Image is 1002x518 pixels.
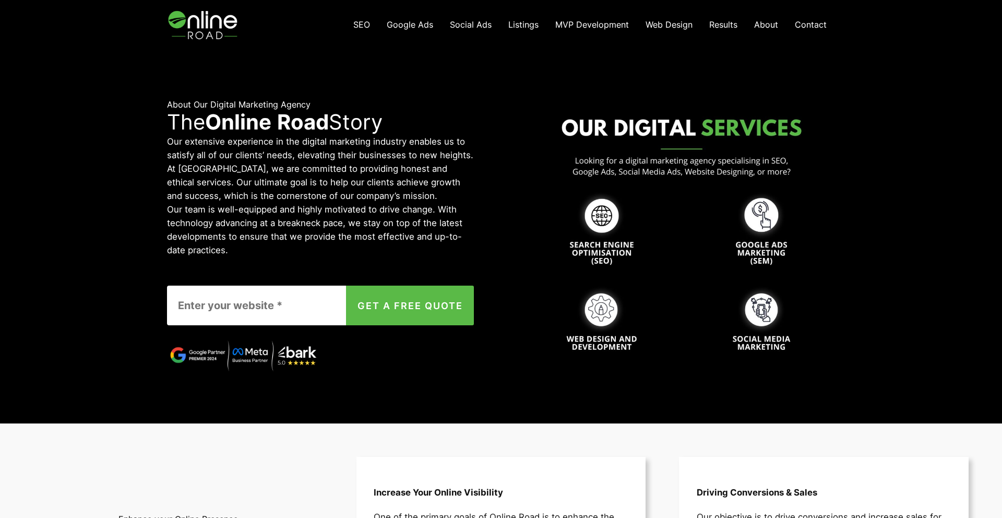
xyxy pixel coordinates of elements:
a: Contact [786,14,835,36]
span: SEO [353,19,370,30]
span: Google Ads [387,19,433,30]
p: The Story [167,110,474,135]
nav: Navigation [345,14,835,36]
span: MVP Development [555,19,629,30]
strong: Road [277,109,329,135]
span: Listings [508,19,539,30]
a: SEO [345,14,378,36]
span: Social Ads [450,19,492,30]
a: About [746,14,786,36]
strong: Online [205,109,271,135]
span: About [754,19,778,30]
p: Our extensive experience in the digital marketing industry enables us to satisfy all of our clien... [167,135,474,203]
a: MVP Development [547,14,637,36]
span: Contact [795,19,827,30]
span: Web Design [646,19,693,30]
a: Web Design [637,14,701,36]
a: Social Ads [442,14,500,36]
a: Results [701,14,746,36]
a: Google Ads [378,14,442,36]
strong: Driving Conversions & Sales [697,487,817,498]
button: GET A FREE QUOTE [346,286,474,325]
span: Results [709,19,737,30]
h6: About Our Digital Marketing Agency [167,100,474,110]
p: Our team is well-equipped and highly motivated to drive change. With technology advancing at a br... [167,203,474,257]
a: Listings [500,14,547,36]
form: Contact form [167,286,474,325]
input: Enter your website * [167,286,368,325]
strong: Increase Your Online Visibility [374,487,503,498]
